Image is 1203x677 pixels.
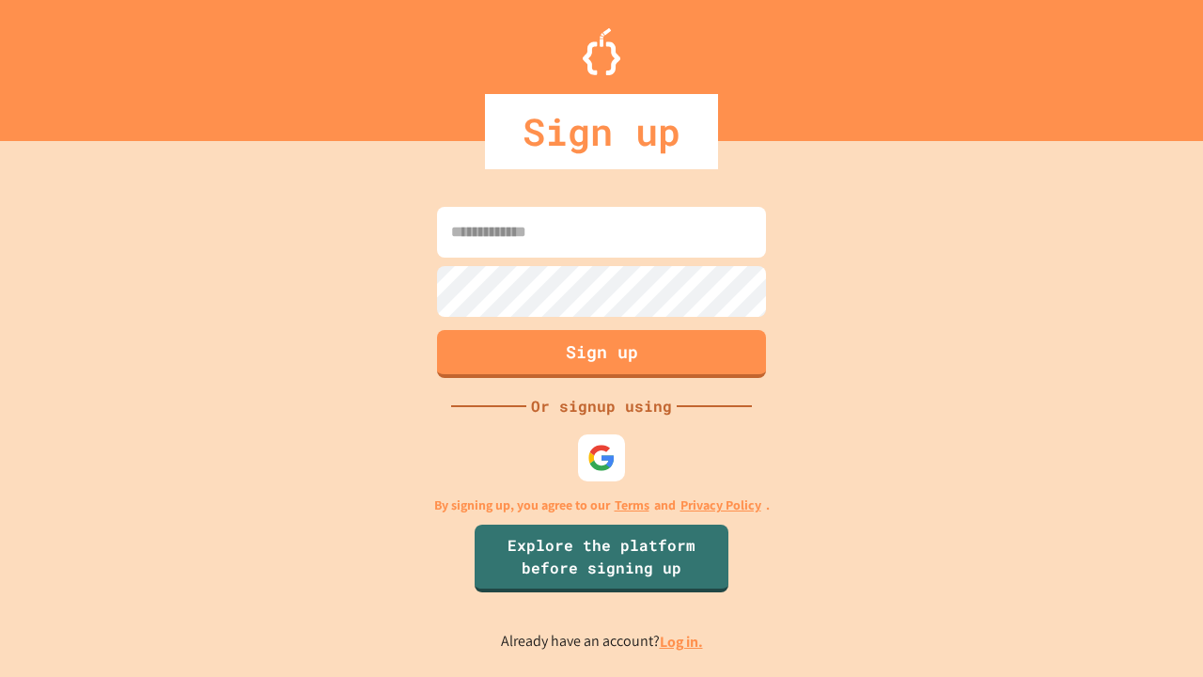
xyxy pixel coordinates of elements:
[437,330,766,378] button: Sign up
[1047,520,1184,600] iframe: chat widget
[434,496,770,515] p: By signing up, you agree to our and .
[485,94,718,169] div: Sign up
[660,632,703,652] a: Log in.
[615,496,649,515] a: Terms
[501,630,703,653] p: Already have an account?
[475,525,728,592] a: Explore the platform before signing up
[583,28,620,75] img: Logo.svg
[526,395,677,417] div: Or signup using
[587,444,616,472] img: google-icon.svg
[1124,602,1184,658] iframe: chat widget
[680,496,761,515] a: Privacy Policy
